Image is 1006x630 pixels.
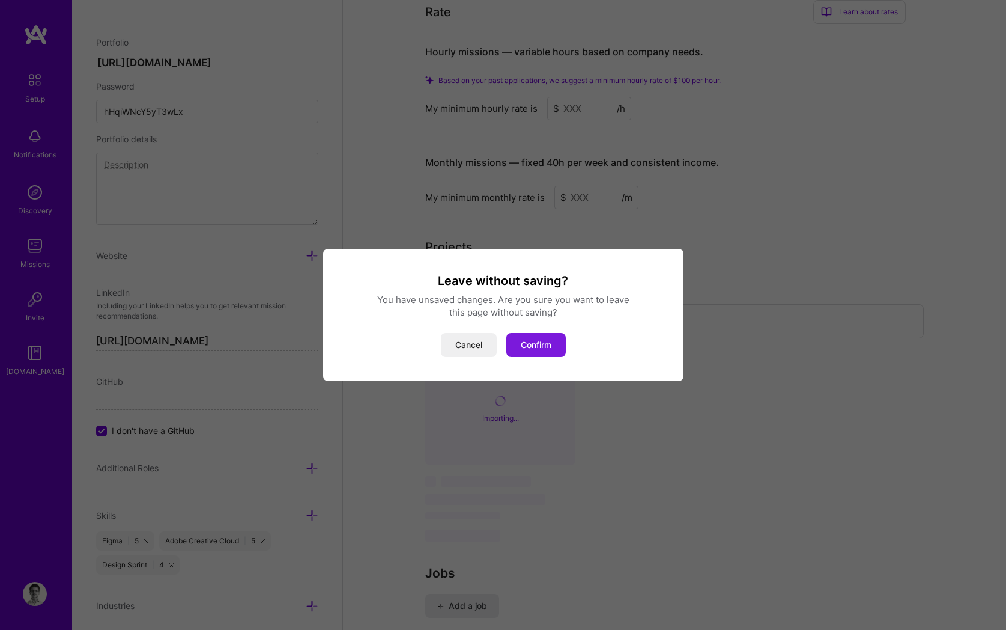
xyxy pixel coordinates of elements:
[441,333,497,357] button: Cancel
[338,306,669,319] div: this page without saving?
[338,293,669,306] div: You have unsaved changes. Are you sure you want to leave
[506,333,566,357] button: Confirm
[323,249,683,381] div: modal
[338,273,669,289] h3: Leave without saving?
